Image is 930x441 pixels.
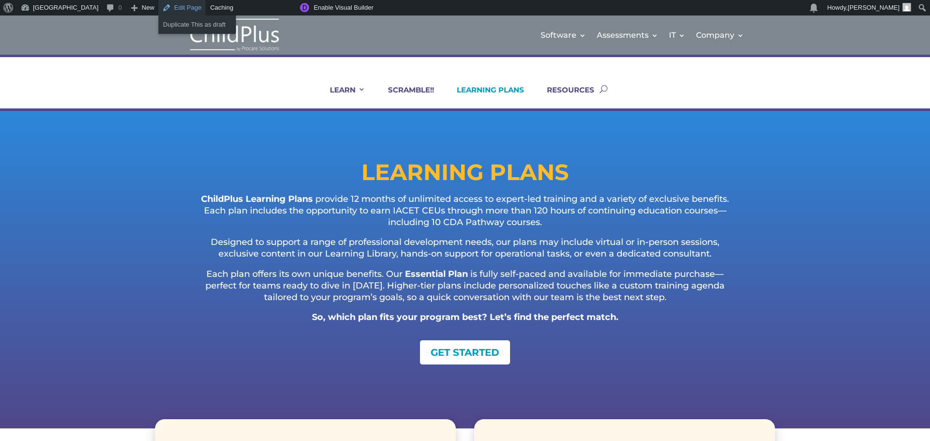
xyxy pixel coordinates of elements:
strong: ChildPlus Learning Plans [201,194,313,204]
a: RESOURCES [535,85,594,108]
img: Views over 48 hours. Click for more Jetpack Stats. [243,2,297,14]
h1: LEARNING PLANS [155,161,775,188]
a: Company [696,15,744,55]
span: [PERSON_NAME] [848,4,899,11]
p: provide 12 months of unlimited access to expert-led training and a variety of exclusive benefits.... [194,194,736,237]
a: Assessments [597,15,658,55]
a: SCRAMBLE!! [376,85,434,108]
iframe: Chat Widget [772,336,930,441]
p: Each plan offers its own unique benefits. Our is fully self-paced and available for immediate pur... [194,269,736,312]
strong: Essential Plan [405,269,468,279]
a: IT [669,15,685,55]
a: Duplicate This as draft [158,18,236,31]
p: Designed to support a range of professional development needs, our plans may include virtual or i... [194,237,736,269]
a: LEARNING PLANS [445,85,524,108]
strong: So, which plan fits your program best? Let’s find the perfect match. [312,312,619,322]
a: LEARN [318,85,365,108]
a: GET STARTED [420,340,510,365]
a: Software [541,15,586,55]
